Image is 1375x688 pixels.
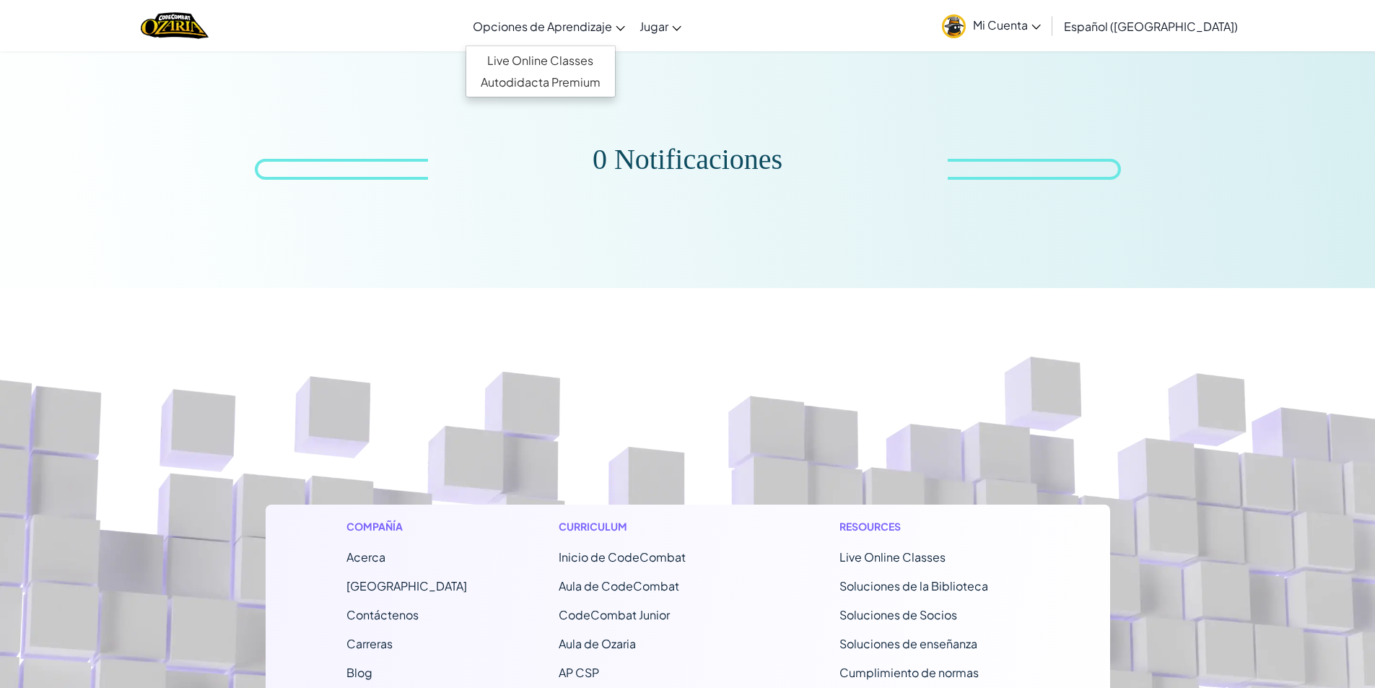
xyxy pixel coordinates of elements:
[839,519,1029,534] h1: Resources
[559,607,670,622] a: CodeCombat Junior
[141,11,208,40] a: Ozaria by CodeCombat logo
[346,607,419,622] span: Contáctenos
[942,14,966,38] img: avatar
[839,636,977,651] a: Soluciones de enseñanza
[839,665,979,680] a: Cumplimiento de normas
[473,19,612,34] span: Opciones de Aprendizaje
[346,665,372,680] a: Blog
[346,519,467,534] h1: Compañía
[559,636,636,651] a: Aula de Ozaria
[346,636,393,651] a: Carreras
[640,19,668,34] span: Jugar
[839,607,957,622] a: Soluciones de Socios
[346,549,385,565] a: Acerca
[466,50,615,71] a: Live Online Classes
[839,549,946,565] a: Live Online Classes
[935,3,1048,48] a: Mi Cuenta
[346,578,467,593] a: [GEOGRAPHIC_DATA]
[1064,19,1238,34] span: Español ([GEOGRAPHIC_DATA])
[839,578,988,593] a: Soluciones de la Biblioteca
[973,17,1041,32] span: Mi Cuenta
[559,549,686,565] span: Inicio de CodeCombat
[559,578,679,593] a: Aula de CodeCombat
[466,71,615,93] a: Autodidacta Premium
[559,519,748,534] h1: Curriculum
[632,6,689,45] a: Jugar
[559,665,599,680] a: AP CSP
[1057,6,1245,45] a: Español ([GEOGRAPHIC_DATA])
[593,149,782,170] div: 0 Notificaciones
[141,11,208,40] img: Home
[466,6,632,45] a: Opciones de Aprendizaje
